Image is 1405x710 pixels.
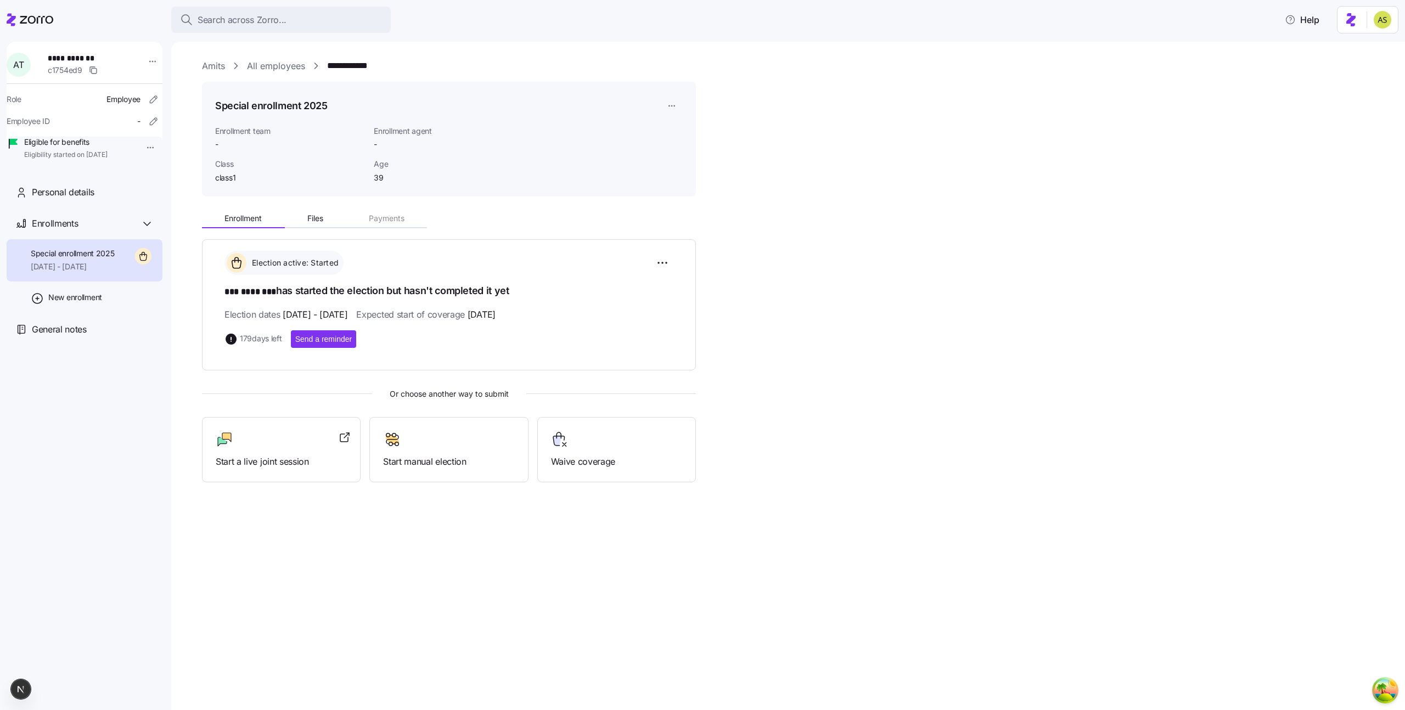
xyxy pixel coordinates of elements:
span: Payments [369,215,404,222]
span: Send a reminder [295,334,352,345]
button: Open Tanstack query devtools [1374,679,1396,701]
span: A T [13,60,24,69]
button: Send a reminder [291,330,357,348]
span: 39 [374,172,484,183]
h1: Special enrollment 2025 [215,99,328,112]
span: [DATE] [468,308,496,322]
span: Start a live joint session [216,455,347,469]
img: 2a591ca43c48773f1b6ab43d7a2c8ce9 [1374,11,1391,29]
span: Age [374,159,484,170]
a: Amits [202,59,225,73]
span: Waive coverage [551,455,682,469]
span: Expected start of coverage [356,308,495,322]
span: [DATE] - [DATE] [31,261,115,272]
span: Eligible for benefits [24,137,108,148]
span: Enrollment [224,215,262,222]
span: 179 days left [240,333,282,344]
span: Search across Zorro... [198,13,286,27]
button: Help [1276,9,1328,31]
span: - [215,139,365,150]
span: Or choose another way to submit [202,388,696,400]
span: Enrollment agent [374,126,484,137]
span: Class [215,159,365,170]
span: Employee [106,94,140,105]
span: General notes [32,323,87,336]
span: Help [1285,13,1319,26]
span: Role [7,94,21,105]
span: Personal details [32,185,94,199]
span: class1 [215,172,365,183]
span: - [137,116,140,127]
span: Employee ID [7,116,50,127]
span: - [374,139,377,150]
span: New enrollment [48,292,102,303]
a: All employees [247,59,305,73]
span: [DATE] - [DATE] [283,308,347,322]
span: Election active: Started [249,257,339,268]
button: Search across Zorro... [171,7,391,33]
span: Election dates [224,308,347,322]
span: Files [307,215,323,222]
span: Enrollments [32,217,78,230]
span: Enrollment team [215,126,365,137]
span: Start manual election [383,455,514,469]
span: Special enrollment 2025 [31,248,115,259]
span: c1754ed9 [48,65,82,76]
h1: has started the election but hasn't completed it yet [224,284,673,299]
span: Eligibility started on [DATE] [24,150,108,160]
